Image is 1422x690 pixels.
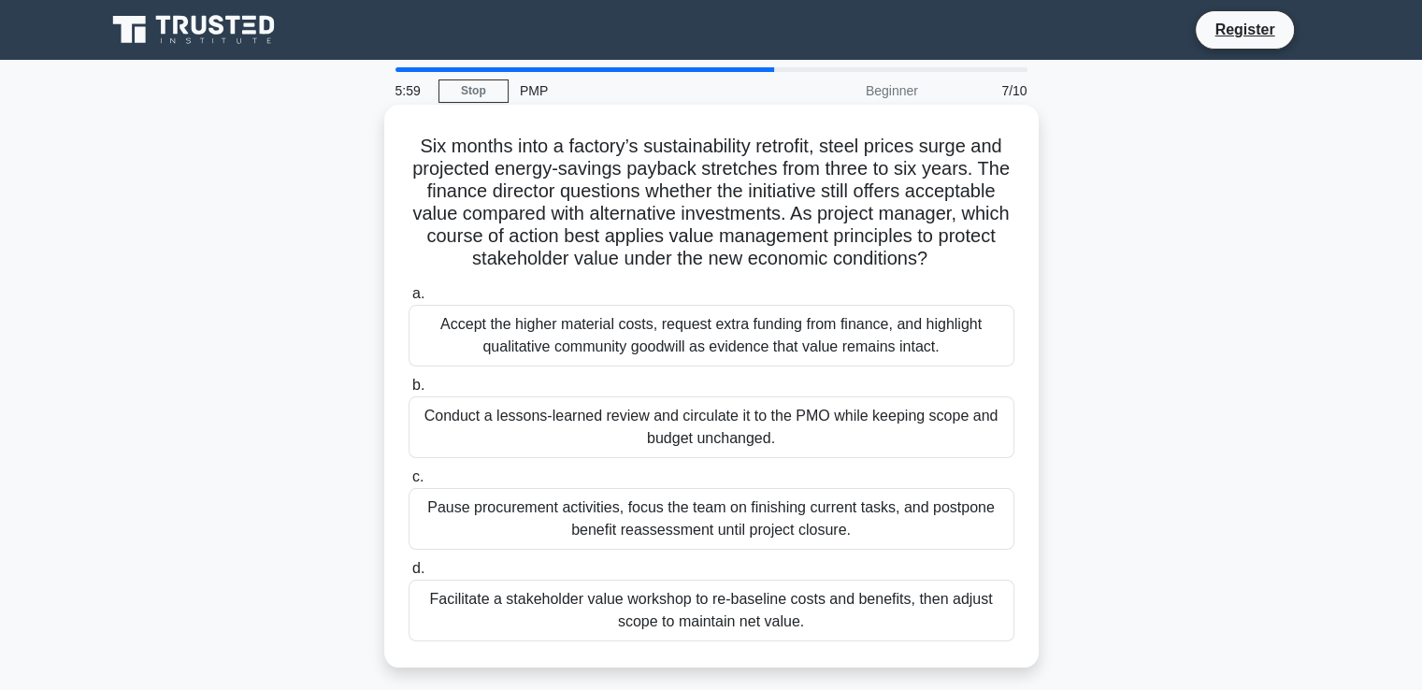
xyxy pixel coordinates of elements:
[509,72,766,109] div: PMP
[409,488,1014,550] div: Pause procurement activities, focus the team on finishing current tasks, and postpone benefit rea...
[409,580,1014,641] div: Facilitate a stakeholder value workshop to re-baseline costs and benefits, then adjust scope to m...
[412,285,424,301] span: a.
[384,72,438,109] div: 5:59
[412,560,424,576] span: d.
[929,72,1039,109] div: 7/10
[766,72,929,109] div: Beginner
[1203,18,1286,41] a: Register
[409,396,1014,458] div: Conduct a lessons-learned review and circulate it to the PMO while keeping scope and budget uncha...
[412,377,424,393] span: b.
[407,135,1016,271] h5: Six months into a factory’s sustainability retrofit, steel prices surge and projected energy-savi...
[412,468,424,484] span: c.
[438,79,509,103] a: Stop
[409,305,1014,367] div: Accept the higher material costs, request extra funding from finance, and highlight qualitative c...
